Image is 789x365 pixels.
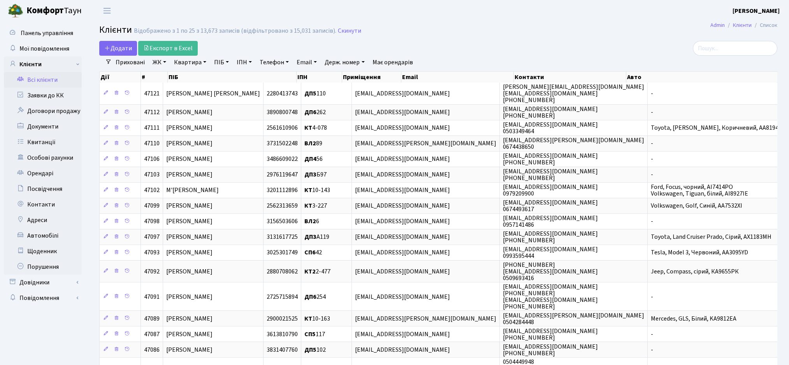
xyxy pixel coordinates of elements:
[651,267,739,276] span: Jeep, Compass, сірий, КА9655РК
[733,7,780,15] b: [PERSON_NAME]
[503,282,598,311] span: [EMAIL_ADDRESS][DOMAIN_NAME] [PHONE_NUMBER] [EMAIL_ADDRESS][DOMAIN_NAME] [PHONE_NUMBER]
[144,171,160,179] span: 47103
[651,293,653,301] span: -
[19,44,69,53] span: Мої повідомлення
[26,4,82,18] span: Таун
[100,72,141,83] th: Дії
[651,233,771,242] span: Toyota, Land Cruiser Prado, Сірий, АХ1183MH
[267,314,298,323] span: 2900021525
[651,202,742,210] span: Volkswagen, Golf, Синій, AA7532XI
[99,41,137,56] a: Додати
[304,202,327,210] span: 3-227
[503,183,598,198] span: [EMAIL_ADDRESS][DOMAIN_NAME] 0979209900
[304,89,326,98] span: 110
[4,259,82,275] a: Порушення
[267,155,298,164] span: 3486609022
[304,293,326,301] span: 254
[503,83,644,104] span: [PERSON_NAME][EMAIL_ADDRESS][DOMAIN_NAME] [EMAIL_ADDRESS][DOMAIN_NAME] [PHONE_NUMBER]
[166,124,213,132] span: [PERSON_NAME]
[4,103,82,119] a: Договори продажу
[355,346,450,354] span: [EMAIL_ADDRESS][DOMAIN_NAME]
[651,346,653,354] span: -
[338,27,361,35] a: Скинути
[503,342,598,358] span: [EMAIL_ADDRESS][DOMAIN_NAME] [PHONE_NUMBER]
[304,267,330,276] span: 2-477
[4,166,82,181] a: Орендарі
[304,202,312,210] b: КТ
[99,23,132,37] span: Клієнти
[626,72,777,83] th: Авто
[144,202,160,210] span: 47099
[267,186,298,195] span: 3201112896
[503,261,598,282] span: [PHONE_NUMBER] [EMAIL_ADDRESS][DOMAIN_NAME] 0509693416
[651,314,736,323] span: Mercedes, GLS, Білий, KA9812EA
[267,89,298,98] span: 2280413743
[267,217,298,226] span: 3156503606
[304,314,312,323] b: КТ
[297,72,342,83] th: ІПН
[267,171,298,179] span: 2976119647
[355,233,450,242] span: [EMAIL_ADDRESS][DOMAIN_NAME]
[144,108,160,117] span: 47112
[304,293,316,301] b: ДП6
[211,56,232,69] a: ПІБ
[166,155,213,164] span: [PERSON_NAME]
[267,293,298,301] span: 2725715894
[166,108,213,117] span: [PERSON_NAME]
[4,275,82,290] a: Довідники
[168,72,297,83] th: ПІБ
[166,293,213,301] span: [PERSON_NAME]
[166,139,213,148] span: [PERSON_NAME]
[166,202,213,210] span: [PERSON_NAME]
[304,217,316,226] b: ВЛ2
[166,346,213,354] span: [PERSON_NAME]
[144,186,160,195] span: 47102
[144,346,160,354] span: 47086
[267,233,298,242] span: 3131617725
[355,108,450,117] span: [EMAIL_ADDRESS][DOMAIN_NAME]
[304,249,322,257] span: 42
[355,124,450,132] span: [EMAIL_ADDRESS][DOMAIN_NAME]
[503,120,598,136] span: [EMAIL_ADDRESS][DOMAIN_NAME] 0503349464
[104,44,132,53] span: Додати
[733,21,752,29] a: Клієнти
[26,4,64,17] b: Комфорт
[267,249,298,257] span: 3025301749
[752,21,777,30] li: Список
[503,311,644,326] span: [EMAIL_ADDRESS][PERSON_NAME][DOMAIN_NAME] 0504284448
[304,139,322,148] span: 89
[144,267,160,276] span: 47092
[710,21,725,29] a: Admin
[144,330,160,339] span: 47087
[369,56,416,69] a: Має орендарів
[651,183,748,198] span: Ford, Focus, чорний, АІ7414РО Volkswagen, Tiguan, білий, AI8927IE
[304,249,316,257] b: СП6
[267,139,298,148] span: 3731502248
[503,152,598,167] span: [EMAIL_ADDRESS][DOMAIN_NAME] [PHONE_NUMBER]
[267,267,298,276] span: 2880708062
[267,346,298,354] span: 3831407760
[4,197,82,212] a: Контакти
[322,56,367,69] a: Держ. номер
[4,56,82,72] a: Клієнти
[166,233,213,242] span: [PERSON_NAME]
[304,314,330,323] span: 10-163
[651,330,653,339] span: -
[355,186,450,195] span: [EMAIL_ADDRESS][DOMAIN_NAME]
[4,134,82,150] a: Квитанції
[355,314,496,323] span: [EMAIL_ADDRESS][PERSON_NAME][DOMAIN_NAME]
[355,217,450,226] span: [EMAIL_ADDRESS][DOMAIN_NAME]
[166,330,213,339] span: [PERSON_NAME]
[503,229,598,245] span: [EMAIL_ADDRESS][DOMAIN_NAME] [PHONE_NUMBER]
[304,124,312,132] b: КТ
[401,72,514,83] th: Email
[733,6,780,16] a: [PERSON_NAME]
[304,171,316,179] b: ДП3
[304,171,327,179] span: Б97
[304,346,316,354] b: ДП5
[503,167,598,182] span: [EMAIL_ADDRESS][DOMAIN_NAME] [PHONE_NUMBER]
[4,41,82,56] a: Мої повідомлення
[503,105,598,120] span: [EMAIL_ADDRESS][DOMAIN_NAME] [PHONE_NUMBER]
[171,56,209,69] a: Квартира
[503,245,598,260] span: [EMAIL_ADDRESS][DOMAIN_NAME] 0993595444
